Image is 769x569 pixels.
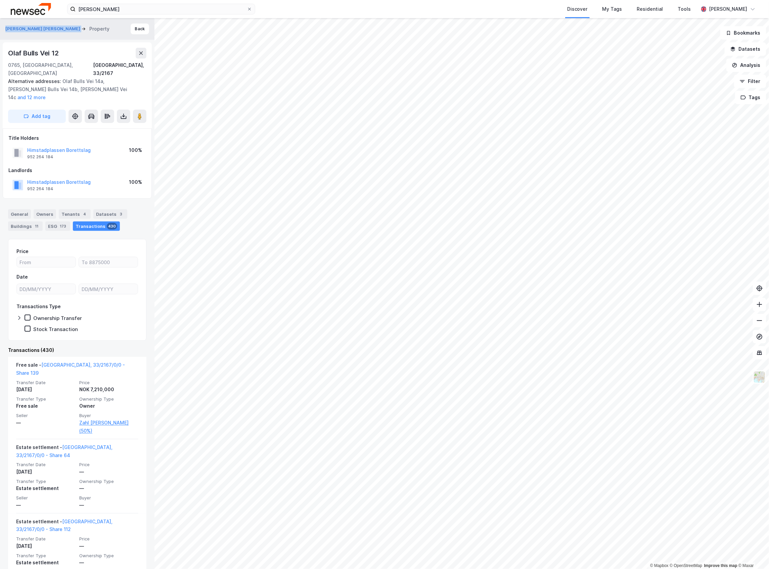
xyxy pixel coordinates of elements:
input: To 8875000 [79,257,138,267]
div: 430 [107,223,117,230]
div: 11 [33,223,40,230]
button: Back [131,24,149,34]
span: Transfer Date [16,462,75,468]
button: Tags [735,91,766,104]
input: DD/MM/YYYY [17,284,76,294]
input: From [17,257,76,267]
div: — [79,501,138,509]
div: — [79,484,138,492]
div: 3 [118,211,125,217]
div: My Tags [602,5,622,13]
span: Ownership Type [79,479,138,484]
div: Date [16,273,28,281]
img: newsec-logo.f6e21ccffca1b3a03d2d.png [11,3,51,15]
input: DD/MM/YYYY [79,284,138,294]
a: Zahl [PERSON_NAME] (50%) [79,419,138,435]
div: [GEOGRAPHIC_DATA], 33/2167 [93,61,146,77]
div: Olaf Bulls Vei 14a, [PERSON_NAME] Bulls Vei 14b, [PERSON_NAME] Vei 14c [8,77,141,101]
span: Alternative addresses: [8,78,62,84]
div: Ownership Transfer [33,315,82,321]
a: [GEOGRAPHIC_DATA], 33/2167/0/0 - Share 139 [16,362,125,376]
button: Analysis [726,58,766,72]
span: Transfer Type [16,553,75,559]
button: Filter [734,75,766,88]
a: Mapbox [650,563,669,568]
div: — [16,501,75,509]
div: Residential [637,5,663,13]
div: Datasets [93,209,127,219]
span: Transfer Date [16,380,75,385]
span: Transfer Date [16,536,75,542]
span: Price [79,380,138,385]
div: Price [16,247,29,255]
div: General [8,209,31,219]
input: Search by address, cadastre, landlords, tenants or people [76,4,247,14]
div: — [16,419,75,427]
a: Improve this map [704,563,737,568]
button: Add tag [8,110,66,123]
div: 100% [129,178,142,186]
div: Tools [678,5,691,13]
div: NOK 7,210,000 [79,385,138,394]
div: Buildings [8,221,43,231]
a: [GEOGRAPHIC_DATA], 33/2167/0/0 - Share 112 [16,519,112,532]
div: Estate settlement - [16,443,138,462]
a: OpenStreetMap [670,563,703,568]
div: Olaf Bulls Vei 12 [8,48,60,58]
div: — [79,468,138,476]
span: Ownership Type [79,396,138,402]
div: — [79,559,138,567]
span: Transfer Type [16,479,75,484]
div: Tenants [59,209,91,219]
div: Estate settlement [16,484,75,492]
span: Transfer Type [16,396,75,402]
div: Owner [79,402,138,410]
div: Free sale - [16,361,138,380]
span: Buyer [79,495,138,501]
div: ESG [45,221,70,231]
a: [GEOGRAPHIC_DATA], 33/2167/0/0 - Share 64 [16,444,112,458]
div: Landlords [8,166,146,174]
div: Kontrollprogram for chat [735,537,769,569]
div: Discover [567,5,588,13]
iframe: Chat Widget [735,537,769,569]
div: 173 [58,223,67,230]
div: 100% [129,146,142,154]
span: Seller [16,495,75,501]
div: Title Holders [8,134,146,142]
span: Price [79,462,138,468]
div: Estate settlement [16,559,75,567]
span: Seller [16,413,75,418]
div: Owners [34,209,56,219]
div: — [79,542,138,550]
span: Price [79,536,138,542]
button: [PERSON_NAME] [PERSON_NAME] [5,26,82,32]
div: Transactions [73,221,120,231]
span: Buyer [79,413,138,418]
div: 952 264 184 [27,154,53,160]
div: Estate settlement - [16,518,138,536]
button: Bookmarks [720,26,766,40]
img: Z [753,371,766,383]
div: [DATE] [16,468,75,476]
button: Datasets [725,42,766,56]
div: [DATE] [16,542,75,550]
div: Transactions (430) [8,346,146,354]
div: 0765, [GEOGRAPHIC_DATA], [GEOGRAPHIC_DATA] [8,61,93,77]
div: Transactions Type [16,302,61,311]
div: [PERSON_NAME] [709,5,748,13]
div: Property [89,25,109,33]
div: Stock Transaction [33,326,78,332]
div: [DATE] [16,385,75,394]
span: Ownership Type [79,553,138,559]
div: 4 [81,211,88,217]
div: 952 264 184 [27,186,53,192]
div: Free sale [16,402,75,410]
